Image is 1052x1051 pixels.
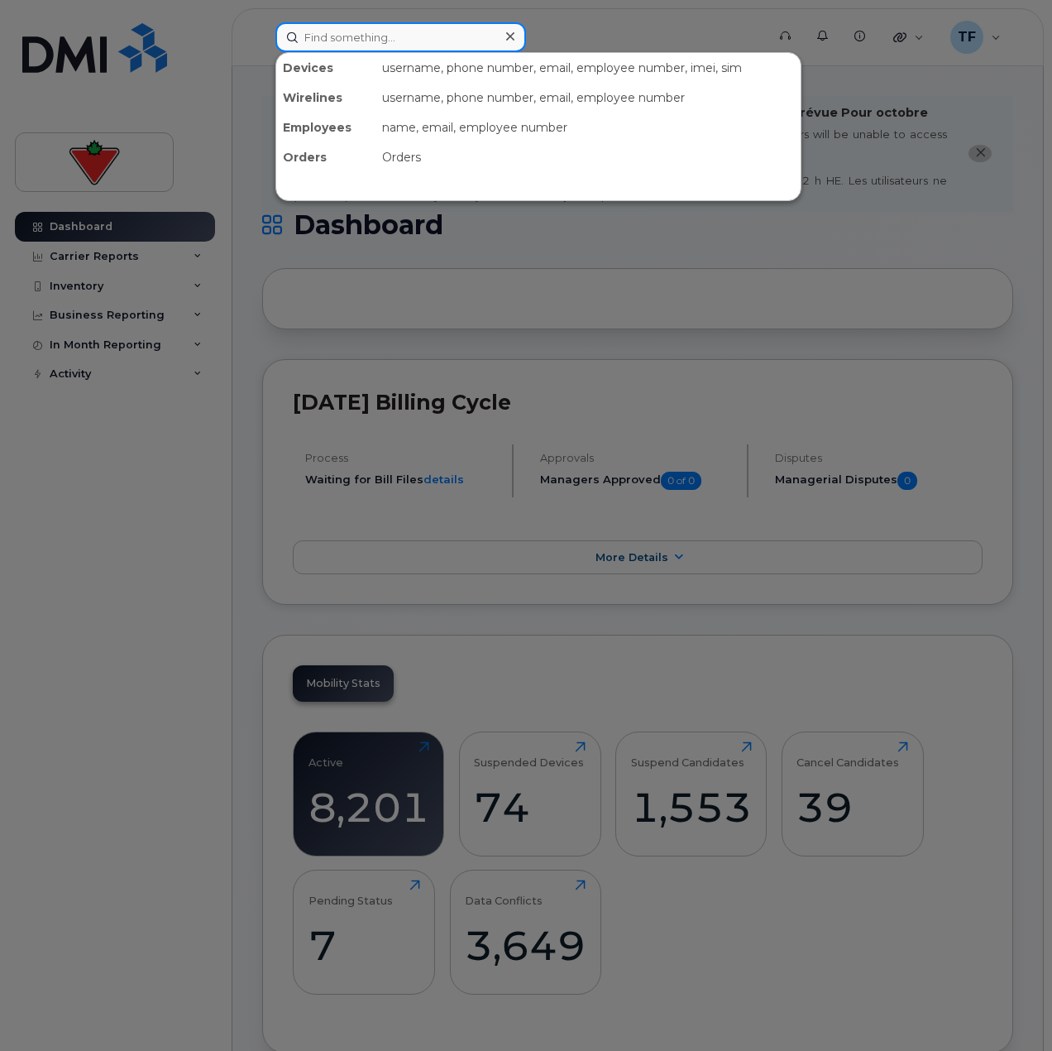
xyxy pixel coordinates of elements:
[375,53,801,83] div: username, phone number, email, employee number, imei, sim
[276,113,375,142] div: Employees
[375,113,801,142] div: name, email, employee number
[375,83,801,113] div: username, phone number, email, employee number
[375,142,801,172] div: Orders
[276,53,375,83] div: Devices
[276,142,375,172] div: Orders
[276,83,375,113] div: Wirelines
